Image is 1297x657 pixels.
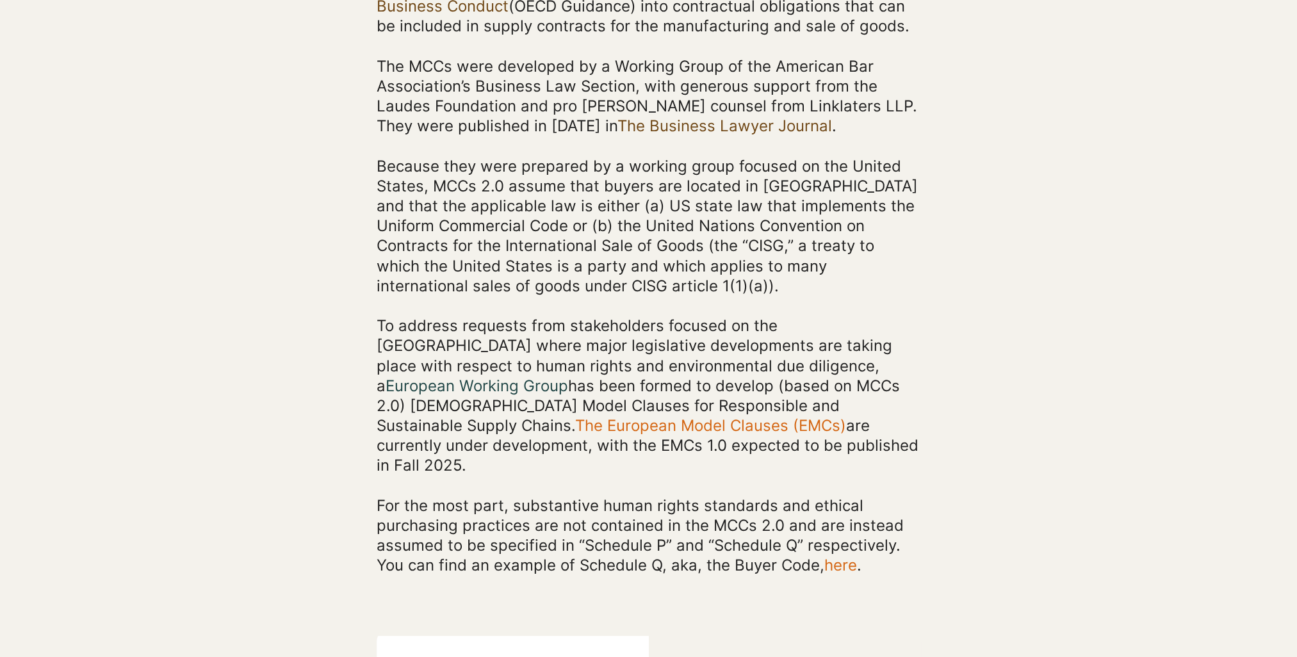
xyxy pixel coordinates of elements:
a: here [824,556,856,574]
span: Because they were prepared by a working group focused on the United States, MCCs 2.0 assume that ... [376,157,917,295]
a: European Working Group [385,377,567,395]
a: The Business Lawyer Journal [617,117,831,135]
span: To address requests from stakeholders focused on the [GEOGRAPHIC_DATA] where major legislative de... [376,316,918,474]
a: The European Model Clauses (EMCs) [575,416,845,435]
span: For the most part, substantive human rights standards and ethical purchasing practices are not co... [376,496,903,575]
span: The MCCs were developed by a Working Group of the American Bar Association’s Business Law Section... [376,57,917,136]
